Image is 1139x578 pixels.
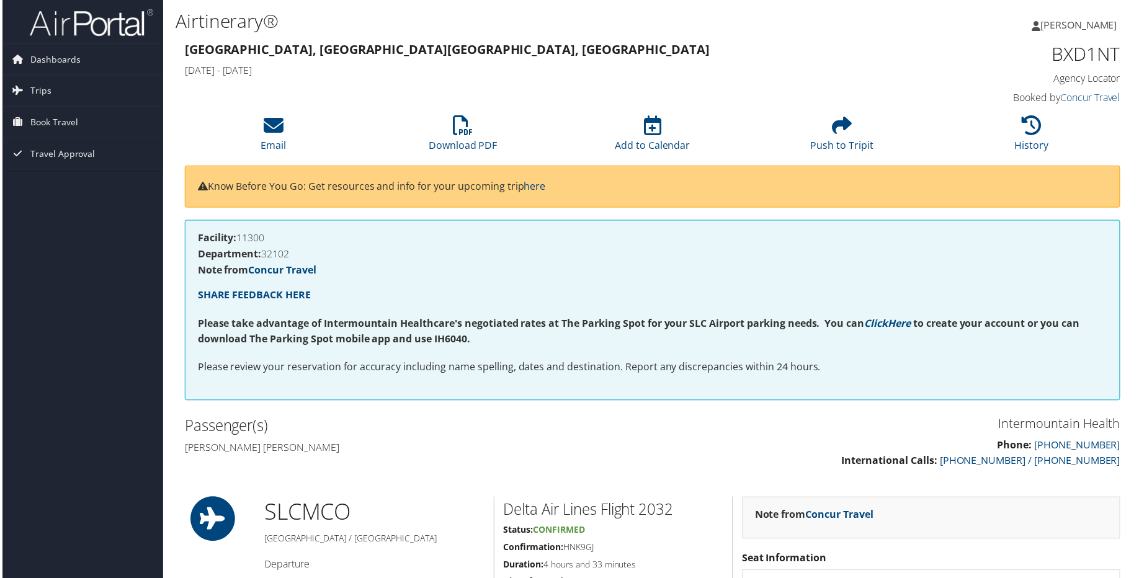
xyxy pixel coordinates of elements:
[842,455,939,469] strong: International Calls:
[503,543,563,555] strong: Confirmation:
[263,499,484,530] h1: SLC MCO
[1034,6,1132,43] a: [PERSON_NAME]
[183,417,643,438] h2: Passenger(s)
[183,41,710,58] strong: [GEOGRAPHIC_DATA], [GEOGRAPHIC_DATA] [GEOGRAPHIC_DATA], [GEOGRAPHIC_DATA]
[27,8,151,37] img: airportal-logo.png
[756,510,875,523] strong: Note from
[503,561,723,573] h5: 4 hours and 33 minutes
[503,500,723,522] h2: Delta Air Lines Flight 2032
[1036,440,1122,453] a: [PHONE_NUMBER]
[28,107,76,138] span: Book Travel
[503,543,723,556] h5: HNK9GJ
[889,318,912,331] a: Here
[196,232,235,246] strong: Facility:
[196,264,315,278] strong: Note from
[263,535,484,547] h5: [GEOGRAPHIC_DATA] / [GEOGRAPHIC_DATA]
[662,417,1122,434] h3: Intermountain Health
[183,442,643,456] h4: [PERSON_NAME] [PERSON_NAME]
[196,179,1109,195] p: Know Before You Go: Get resources and info for your upcoming trip
[999,440,1034,453] strong: Phone:
[901,41,1122,67] h1: BXD1NT
[1042,18,1119,32] span: [PERSON_NAME]
[28,44,78,75] span: Dashboards
[743,553,828,567] strong: Seat Information
[503,526,533,538] strong: Status:
[263,559,484,573] h4: Departure
[28,139,93,170] span: Travel Approval
[806,510,875,523] a: Concur Travel
[28,76,49,107] span: Trips
[196,234,1109,244] h4: 11300
[533,526,585,538] span: Confirmed
[503,561,543,572] strong: Duration:
[1062,91,1122,105] a: Concur Travel
[196,289,310,303] a: SHARE FEEDBACK HERE
[196,250,1109,260] h4: 32102
[259,123,285,153] a: Email
[811,123,875,153] a: Push to Tripit
[941,455,1122,469] a: [PHONE_NUMBER] / [PHONE_NUMBER]
[196,361,1109,377] p: Please review your reservation for accuracy including name spelling, dates and destination. Repor...
[183,63,883,77] h4: [DATE] - [DATE]
[196,318,865,331] strong: Please take advantage of Intermountain Healthcare's negotiated rates at The Parking Spot for your...
[174,8,812,34] h1: Airtinerary®
[247,264,315,278] a: Concur Travel
[428,123,497,153] a: Download PDF
[1016,123,1050,153] a: History
[865,318,889,331] a: Click
[901,91,1122,105] h4: Booked by
[615,123,690,153] a: Add to Calendar
[524,180,545,193] a: here
[901,72,1122,86] h4: Agency Locator
[196,248,260,262] strong: Department:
